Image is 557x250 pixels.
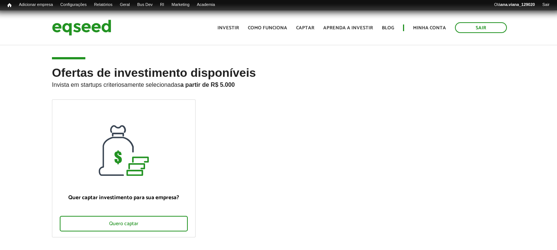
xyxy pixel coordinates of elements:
[491,2,539,8] a: Oláana.viana_129020
[134,2,157,8] a: Bus Dev
[455,22,507,33] a: Sair
[116,2,134,8] a: Geral
[296,26,314,30] a: Captar
[57,2,91,8] a: Configurações
[52,99,196,237] a: Quer captar investimento para sua empresa? Quero captar
[382,26,394,30] a: Blog
[60,194,188,201] p: Quer captar investimento para sua empresa?
[413,26,446,30] a: Minha conta
[193,2,219,8] a: Academia
[323,26,373,30] a: Aprenda a investir
[15,2,57,8] a: Adicionar empresa
[501,2,535,7] strong: ana.viana_129020
[248,26,287,30] a: Como funciona
[156,2,168,8] a: RI
[52,18,111,37] img: EqSeed
[180,82,235,88] strong: a partir de R$ 5.000
[90,2,116,8] a: Relatórios
[4,2,15,9] a: Início
[538,2,553,8] a: Sair
[52,66,505,99] h2: Ofertas de investimento disponíveis
[168,2,193,8] a: Marketing
[60,216,188,231] div: Quero captar
[52,79,505,88] p: Invista em startups criteriosamente selecionadas
[7,3,12,8] span: Início
[217,26,239,30] a: Investir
